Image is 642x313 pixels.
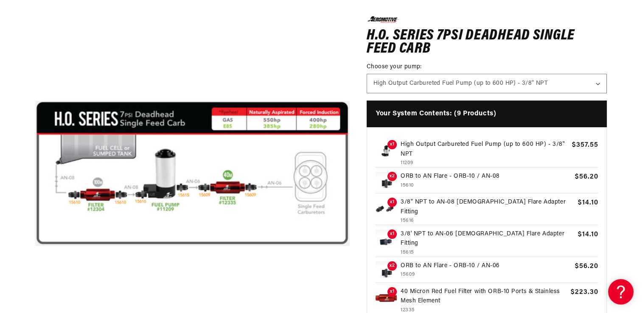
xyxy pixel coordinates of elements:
[387,229,397,239] span: x1
[401,261,571,271] p: ORB to AN Flare - ORB-10 / AN-06
[401,271,571,279] p: 15609
[578,198,598,208] span: $14.10
[376,172,397,193] img: ORB to AN Flare
[401,249,574,257] p: 15615
[387,140,397,149] span: x1
[387,287,397,296] span: x1
[376,261,397,282] img: ORB to AN Flare
[401,287,567,306] p: 40 Micron Red Fuel Filter with ORB-10 Ports & Stainless Mesh Element
[376,229,598,257] a: 3/8' NPT to AN-06 Male Flare Adapter Fitting x1 3/8' NPT to AN-06 [DEMOGRAPHIC_DATA] Flare Adapte...
[401,172,571,181] p: ORB to AN Flare - ORB-10 / AN-08
[367,62,607,71] label: Choose your pump:
[401,159,568,167] p: 11209
[376,198,397,219] img: 3/8" NPT to AN-08 Male Flare Adapter Fitting
[575,172,598,182] span: $56.20
[572,140,598,150] span: $357.55
[376,172,598,193] a: ORB to AN Flare x2 ORB to AN Flare - ORB-10 / AN-08 15610 $56.20
[387,261,397,271] span: x2
[570,287,598,297] span: $223.30
[367,29,607,56] h1: H.O. Series 7PSI Deadhead Single Feed Carb
[367,101,607,128] h4: Your System Contents: (9 Products)
[401,229,574,249] p: 3/8' NPT to AN-06 [DEMOGRAPHIC_DATA] Flare Adapter Fitting
[387,172,397,181] span: x2
[376,198,598,225] a: 3/8" NPT to AN-08 Male Flare Adapter Fitting x1 3/8" NPT to AN-08 [DEMOGRAPHIC_DATA] Flare Adapte...
[401,198,574,217] p: 3/8" NPT to AN-08 [DEMOGRAPHIC_DATA] Flare Adapter Fitting
[376,140,397,161] img: High Output Carbureted Fuel Pump (up to 600 HP)
[387,198,397,207] span: x1
[578,229,598,240] span: $14.10
[376,229,397,251] img: 3/8' NPT to AN-06 Male Flare Adapter Fitting
[376,261,598,283] a: ORB to AN Flare x2 ORB to AN Flare - ORB-10 / AN-06 15609 $56.20
[401,217,574,225] p: 15616
[401,182,571,190] p: 15610
[376,140,598,168] a: High Output Carbureted Fuel Pump (up to 600 HP) x1 High Output Carbureted Fuel Pump (up to 600 HP...
[575,261,598,271] span: $56.20
[401,140,568,159] p: High Output Carbureted Fuel Pump (up to 600 HP) - 3/8" NPT
[376,287,397,308] img: 40 Micron Red Fuel Filter with ORB-10 Ports & Stainless Mesh Element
